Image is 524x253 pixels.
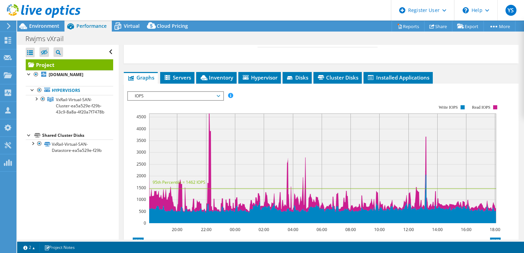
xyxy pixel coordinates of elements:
[26,86,113,95] a: Hypervisors
[26,95,113,116] a: VxRail-Virtual-SAN-Cluster-ea5a529e-f29b-43c9-8a8a-4f20a7f7478b
[201,227,211,232] text: 22:00
[171,227,182,232] text: 20:00
[42,131,113,140] div: Shared Cluster Disks
[76,23,107,29] span: Performance
[286,74,308,81] span: Disks
[461,227,471,232] text: 16:00
[157,23,188,29] span: Cloud Pricing
[432,227,442,232] text: 14:00
[392,21,425,32] a: Reports
[505,5,516,16] span: YS
[39,243,80,252] a: Project Notes
[489,227,500,232] text: 18:00
[22,35,74,43] h1: Rwjms vXrail
[136,137,146,143] text: 3500
[144,220,146,226] text: 0
[374,227,384,232] text: 10:00
[136,161,146,167] text: 2500
[316,227,327,232] text: 06:00
[229,227,240,232] text: 00:00
[136,196,146,202] text: 1000
[139,208,146,214] text: 500
[26,70,113,79] a: [DOMAIN_NAME]
[242,74,277,81] span: Hypervisor
[136,185,146,191] text: 1500
[164,74,191,81] span: Servers
[26,59,113,70] a: Project
[26,140,113,155] a: VxRail-Virtual-SAN-Datastore-ea5a529e-f29b
[136,173,146,179] text: 2000
[127,74,154,81] span: Graphs
[200,74,233,81] span: Inventory
[403,227,414,232] text: 12:00
[153,179,205,185] text: 95th Percentile = 1462 IOPS
[439,105,458,110] text: Write IOPS
[463,7,469,13] svg: \n
[56,97,104,115] span: VxRail-Virtual-SAN-Cluster-ea5a529e-f29b-43c9-8a8a-4f20a7f7478b
[317,74,358,81] span: Cluster Disks
[136,114,146,120] text: 4500
[345,227,356,232] text: 08:00
[124,23,140,29] span: Virtual
[287,227,298,232] text: 04:00
[136,149,146,155] text: 3000
[49,72,83,77] b: [DOMAIN_NAME]
[131,92,219,100] span: IOPS
[424,21,452,32] a: Share
[29,23,59,29] span: Environment
[367,74,429,81] span: Installed Applications
[472,105,490,110] text: Read IOPS
[136,126,146,132] text: 4000
[258,227,269,232] text: 02:00
[19,243,40,252] a: 2
[452,21,484,32] a: Export
[484,21,515,32] a: More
